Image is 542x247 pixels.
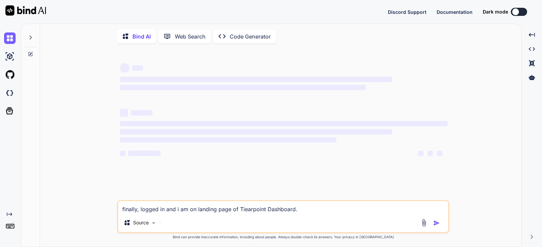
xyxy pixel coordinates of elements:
p: Web Search [175,32,206,41]
img: githubLight [4,69,16,80]
img: Bind AI [5,5,46,16]
span: ‌ [120,137,336,143]
p: Code Generator [230,32,271,41]
span: ‌ [120,63,129,73]
span: ‌ [131,110,152,116]
img: ai-studio [4,51,16,62]
span: ‌ [120,109,128,117]
span: ‌ [120,121,448,126]
img: darkCloudIdeIcon [4,87,16,99]
button: Documentation [437,8,473,16]
span: ‌ [120,85,366,90]
span: Discord Support [388,9,426,15]
button: Discord Support [388,8,426,16]
img: Pick Models [151,220,157,226]
span: Dark mode [483,8,508,15]
span: ‌ [128,151,161,156]
textarea: finally, logged in and i am on landing page of Tiearpoint Dashboard. [118,201,448,213]
img: attachment [420,219,428,227]
span: ‌ [418,151,423,156]
span: ‌ [428,151,433,156]
span: Documentation [437,9,473,15]
p: Bind AI [132,32,151,41]
span: ‌ [120,129,392,134]
span: ‌ [120,151,125,156]
span: ‌ [437,151,442,156]
span: ‌ [120,77,392,82]
img: icon [433,220,440,226]
p: Source [133,219,149,226]
p: Bind can provide inaccurate information, including about people. Always double-check its answers.... [117,234,449,240]
img: chat [4,32,16,44]
span: ‌ [132,65,143,71]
